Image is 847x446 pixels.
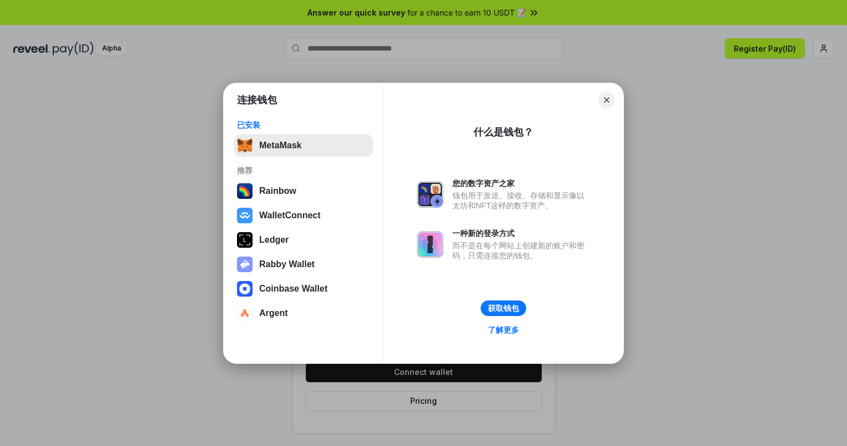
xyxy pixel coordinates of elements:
div: Rainbow [259,186,296,196]
button: WalletConnect [234,204,373,227]
div: Argent [259,308,288,318]
div: MetaMask [259,141,301,151]
button: Argent [234,302,373,324]
img: svg+xml,%3Csvg%20width%3D%2228%22%20height%3D%2228%22%20viewBox%3D%220%200%2028%2028%22%20fill%3D... [237,281,253,297]
img: svg+xml,%3Csvg%20width%3D%2228%22%20height%3D%2228%22%20viewBox%3D%220%200%2028%2028%22%20fill%3D... [237,208,253,223]
div: WalletConnect [259,211,321,221]
h1: 连接钱包 [237,93,277,107]
div: 获取钱包 [488,303,519,313]
img: svg+xml,%3Csvg%20xmlns%3D%22http%3A%2F%2Fwww.w3.org%2F2000%2Fsvg%22%20width%3D%2228%22%20height%3... [237,232,253,248]
img: svg+xml,%3Csvg%20fill%3D%22none%22%20height%3D%2233%22%20viewBox%3D%220%200%2035%2033%22%20width%... [237,138,253,153]
div: Ledger [259,235,289,245]
div: 已安装 [237,120,370,130]
div: 一种新的登录方式 [452,228,590,238]
button: Rainbow [234,180,373,202]
button: 获取钱包 [481,300,526,316]
img: svg+xml,%3Csvg%20xmlns%3D%22http%3A%2F%2Fwww.w3.org%2F2000%2Fsvg%22%20fill%3D%22none%22%20viewBox... [237,257,253,272]
img: svg+xml,%3Csvg%20xmlns%3D%22http%3A%2F%2Fwww.w3.org%2F2000%2Fsvg%22%20fill%3D%22none%22%20viewBox... [417,231,443,258]
button: Coinbase Wallet [234,278,373,300]
div: 您的数字资产之家 [452,178,590,188]
button: MetaMask [234,134,373,157]
button: Close [599,92,614,108]
div: Rabby Wallet [259,259,315,269]
img: svg+xml,%3Csvg%20width%3D%2228%22%20height%3D%2228%22%20viewBox%3D%220%200%2028%2028%22%20fill%3D... [237,305,253,321]
div: 推荐 [237,166,370,176]
img: svg+xml,%3Csvg%20width%3D%22120%22%20height%3D%22120%22%20viewBox%3D%220%200%20120%20120%22%20fil... [237,183,253,199]
a: 了解更多 [481,323,526,337]
button: Rabby Wallet [234,253,373,275]
div: 钱包用于发送、接收、存储和显示像以太坊和NFT这样的数字资产。 [452,191,590,211]
div: 了解更多 [488,325,519,335]
button: Ledger [234,229,373,251]
div: 什么是钱包？ [473,126,533,139]
img: svg+xml,%3Csvg%20xmlns%3D%22http%3A%2F%2Fwww.w3.org%2F2000%2Fsvg%22%20fill%3D%22none%22%20viewBox... [417,181,443,208]
div: Coinbase Wallet [259,284,327,294]
div: 而不是在每个网站上创建新的账户和密码，只需连接您的钱包。 [452,240,590,260]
